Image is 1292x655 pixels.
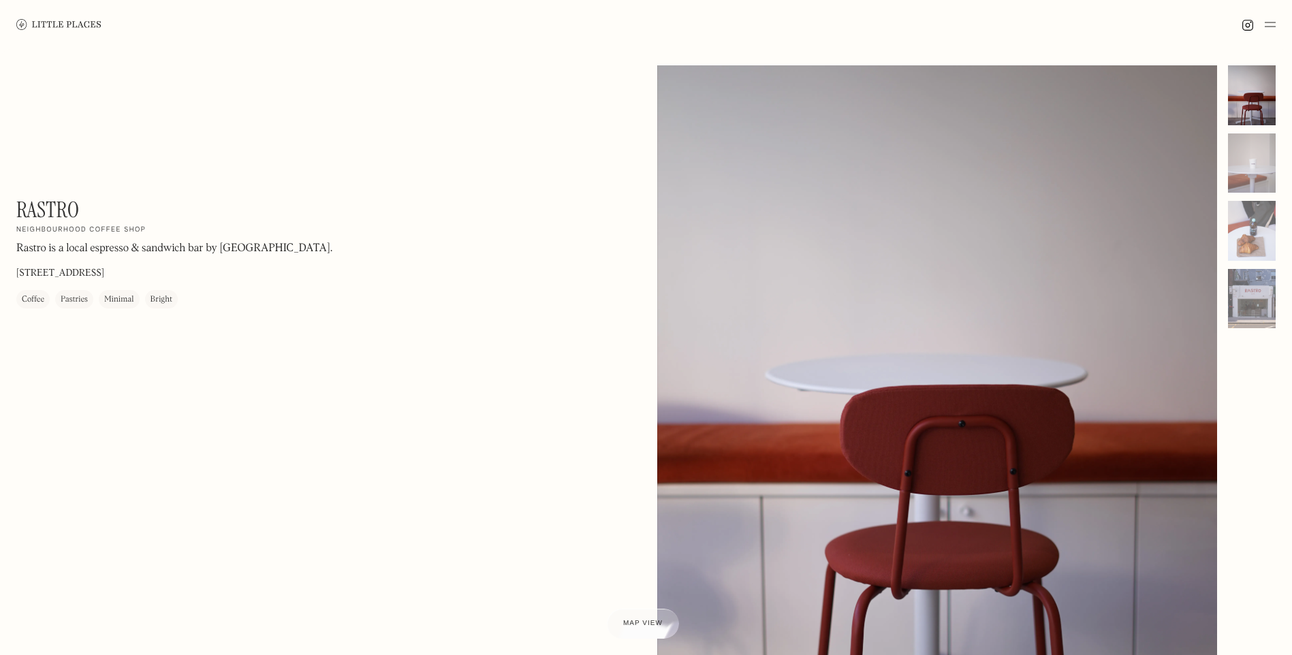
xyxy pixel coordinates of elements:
[16,266,104,281] p: [STREET_ADDRESS]
[16,240,332,257] p: Rastro is a local espresso & sandwich bar by [GEOGRAPHIC_DATA].
[607,609,679,639] a: Map view
[151,293,172,306] div: Bright
[104,293,134,306] div: Minimal
[16,225,146,235] h2: Neighbourhood coffee shop
[16,197,80,223] h1: Rastro
[61,293,88,306] div: Pastries
[623,620,663,627] span: Map view
[22,293,44,306] div: Coffee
